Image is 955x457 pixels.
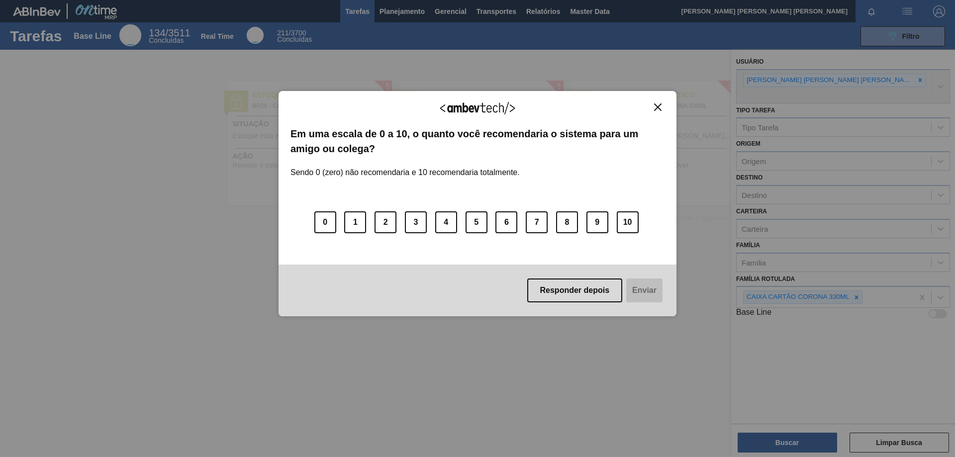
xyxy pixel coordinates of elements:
img: Close [654,103,662,111]
button: 10 [617,211,639,233]
button: Close [651,103,665,111]
button: 1 [344,211,366,233]
button: Responder depois [527,278,623,302]
label: Em uma escala de 0 a 10, o quanto você recomendaria o sistema para um amigo ou colega? [290,126,665,157]
label: Sendo 0 (zero) não recomendaria e 10 recomendaria totalmente. [290,156,520,177]
button: 2 [375,211,396,233]
img: Logo Ambevtech [440,102,515,114]
button: 4 [435,211,457,233]
button: 6 [495,211,517,233]
button: 5 [466,211,487,233]
button: 7 [526,211,548,233]
button: 3 [405,211,427,233]
button: 9 [586,211,608,233]
button: 0 [314,211,336,233]
button: 8 [556,211,578,233]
